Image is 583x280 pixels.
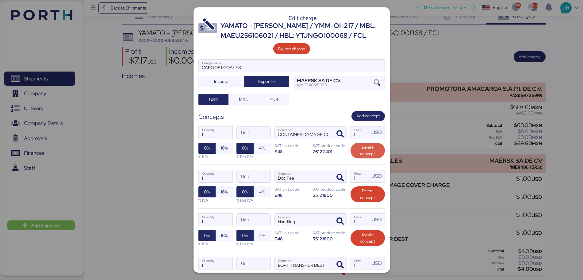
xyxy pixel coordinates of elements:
[204,232,210,239] span: 0%
[270,96,278,103] span: EUR
[355,231,380,245] span: Delete concept
[221,232,228,239] span: 16%
[237,126,270,139] input: Unit
[274,186,309,192] div: SAT unit code
[199,170,232,182] input: Quantity
[355,188,380,201] span: Delete concept
[334,215,347,228] button: ConceptConcept
[254,143,271,154] button: 4%
[198,76,244,87] button: Income
[313,230,347,236] div: SAT product code
[236,143,254,154] button: 0%
[351,214,370,226] input: Price
[313,186,347,192] div: SAT product code
[199,214,232,226] input: Quantity
[297,79,340,83] div: MAERSK SA DE CV
[236,241,271,247] div: % Ret IVA
[313,143,347,149] div: SAT product code
[237,170,270,182] input: Unit
[371,172,384,180] div: USD
[236,197,271,203] div: % Ret IVA
[214,78,228,85] span: Income
[209,96,218,103] span: USD
[216,230,233,241] button: 16%
[198,241,233,247] div: % IVA
[351,170,370,182] input: Price
[254,230,271,241] button: 4%
[221,15,385,21] div: Edit charge
[351,257,370,270] input: Price
[371,216,384,224] div: USD
[244,76,289,87] button: Expense
[199,126,232,139] input: Quantity
[313,192,347,198] div: 55121800
[351,143,385,159] button: Delete concept
[221,21,385,41] div: YAMATO - [PERSON_NAME] / YMM-OI-217 / MBL: MAEU256106021 / HBL: YTJNGO100068 / FCL
[242,232,248,239] span: 0%
[351,126,370,139] input: Price
[274,192,309,198] div: E48
[371,259,384,267] div: USD
[204,188,210,196] span: 0%
[355,144,380,157] span: Delete concept
[216,143,233,154] button: 16%
[198,154,233,160] div: % IVA
[274,149,309,154] div: E48
[242,188,248,196] span: 0%
[236,154,271,160] div: % Ret IVA
[274,143,309,149] div: SAT unit code
[278,45,305,52] span: Delete charge
[275,214,332,226] input: Concept
[198,197,233,203] div: % IVA
[259,144,265,152] span: 4%
[351,230,385,246] button: Delete concept
[204,144,210,152] span: 0%
[351,186,385,202] button: Delete concept
[258,78,275,85] span: Expense
[199,257,232,270] input: Quantity
[228,94,259,105] button: MXN
[198,186,216,197] button: 0%
[237,214,270,226] input: Unit
[221,188,228,196] span: 16%
[275,126,332,139] input: Concept
[242,144,248,152] span: 0%
[371,129,384,136] div: USD
[259,232,265,239] span: 4%
[275,170,332,182] input: Concept
[259,188,265,196] span: 4%
[334,259,347,271] button: ConceptConcept
[237,257,270,270] input: Unit
[274,236,309,242] div: E48
[198,94,229,105] button: USD
[236,230,254,241] button: 0%
[313,149,347,154] div: 76122401
[216,186,233,197] button: 16%
[274,230,309,236] div: SAT unit code
[236,186,254,197] button: 0%
[313,236,347,242] div: 55121800
[198,230,216,241] button: 0%
[239,96,248,103] span: MXN
[351,111,385,121] button: Add concept
[356,113,380,119] span: Add concept
[199,60,385,72] input: Charge name
[198,143,216,154] button: 0%
[254,186,271,197] button: 4%
[259,94,289,105] button: EUR
[334,171,347,184] button: ConceptConcept
[297,83,340,87] div: MME940615R36
[334,128,347,141] button: ConceptConcept
[221,144,228,152] span: 16%
[275,257,332,270] input: Concept
[273,43,310,54] button: Delete charge
[198,112,224,121] div: Concepts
